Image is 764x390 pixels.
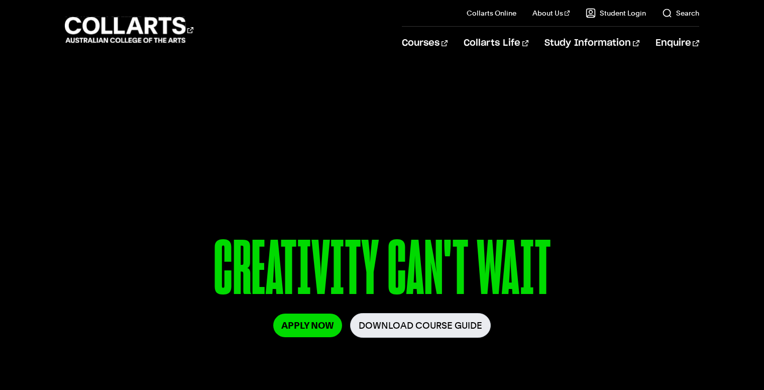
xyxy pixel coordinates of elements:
a: Collarts Life [464,27,528,60]
a: Enquire [656,27,699,60]
p: CREATIVITY CAN'T WAIT [85,230,679,313]
a: Collarts Online [467,8,516,18]
a: Apply Now [273,314,342,337]
a: About Us [532,8,570,18]
a: Search [662,8,699,18]
a: Student Login [586,8,646,18]
a: Study Information [544,27,639,60]
div: Go to homepage [65,16,193,44]
a: Download Course Guide [350,313,491,338]
a: Courses [402,27,448,60]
